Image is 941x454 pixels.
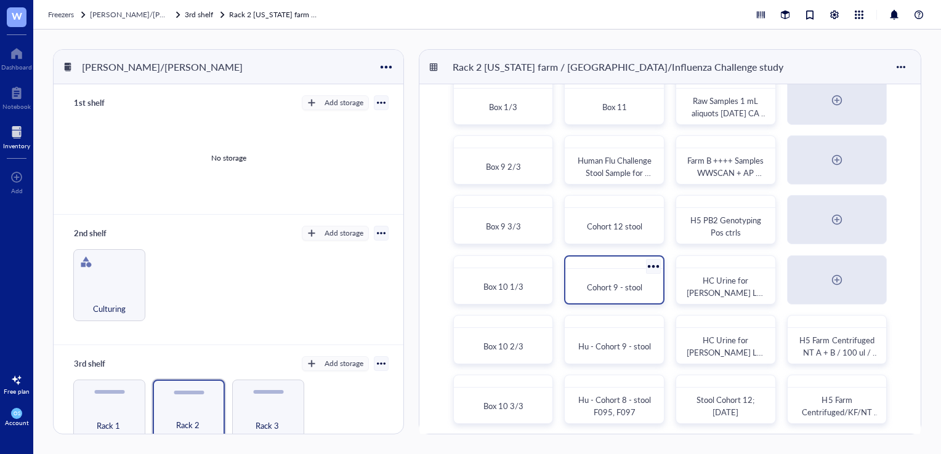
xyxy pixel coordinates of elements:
[489,101,517,113] span: Box 1/3
[575,154,653,191] span: Human Flu Challenge Stool Sample for [PERSON_NAME] Lab
[325,97,363,108] div: Add storage
[2,83,31,110] a: Notebook
[90,9,212,20] span: [PERSON_NAME]/[PERSON_NAME]
[90,9,182,21] a: [PERSON_NAME]/[PERSON_NAME]
[48,9,74,20] span: Freezers
[3,122,30,149] a: Inventory
[800,394,880,430] span: H5 Farm Centrifuged/KF/NT A+ B / 100ul [DATE]
[302,356,369,371] button: Add storage
[238,419,299,446] span: Rack 3 Sequencing
[302,226,369,241] button: Add storage
[185,9,321,21] a: 3rd shelfRack 2 [US_STATE] farm / [GEOGRAPHIC_DATA]/Influenza Challenge study
[587,220,642,232] span: Cohort 12 stool
[578,340,651,352] span: Hu - Cohort 9 - stool
[79,419,140,446] span: Rack 1 [US_STATE] raw farm samples
[5,419,29,426] div: Account
[48,9,87,21] a: Freezers
[692,95,767,131] span: Raw Samples 1 mL aliquots [DATE] CA Farms APP
[483,400,523,412] span: Box 10 3/3
[302,95,369,110] button: Add storage
[483,281,523,292] span: Box 10 1/3
[76,57,248,78] div: [PERSON_NAME]/[PERSON_NAME]
[697,394,756,418] span: Stool Cohort 12; [DATE]
[3,142,30,149] div: Inventory
[799,334,879,395] span: H5 Farm Centrifuged NT A + B / 100 ul / PCR Inhibition removal kit 4/2025 Box 4
[486,161,521,172] span: Box 9 2/3
[68,225,142,242] div: 2nd shelf
[211,153,246,164] div: No storage
[2,103,31,110] div: Notebook
[447,57,789,78] div: Rack 2 [US_STATE] farm / [GEOGRAPHIC_DATA]/Influenza Challenge study
[68,94,142,111] div: 1st shelf
[12,8,22,23] span: W
[325,358,363,369] div: Add storage
[483,340,523,352] span: Box 10 2/3
[1,44,32,71] a: Dashboard
[687,274,767,311] span: HC Urine for [PERSON_NAME] Lab #1
[687,334,767,370] span: HC Urine for [PERSON_NAME] Lab #2
[486,220,521,232] span: Box 9 3/3
[325,228,363,239] div: Add storage
[1,63,32,71] div: Dashboard
[578,394,653,418] span: Hu - Cohort 8 - stool F095, F097
[690,214,763,238] span: H5 PB2 Genotyping Pos ctrls
[93,302,126,316] span: Culturing
[602,101,627,113] span: Box 11
[687,154,765,191] span: Farm B ++++ Samples WWSCAN + AP [DATE]
[68,355,142,372] div: 3rd shelf
[587,281,642,293] span: Cohort 9 - stool
[159,418,219,445] span: Rack 2 [US_STATE] farm / [GEOGRAPHIC_DATA]/Influenza Challenge study
[11,187,23,194] div: Add
[14,410,20,416] span: OS
[4,388,30,395] div: Free plan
